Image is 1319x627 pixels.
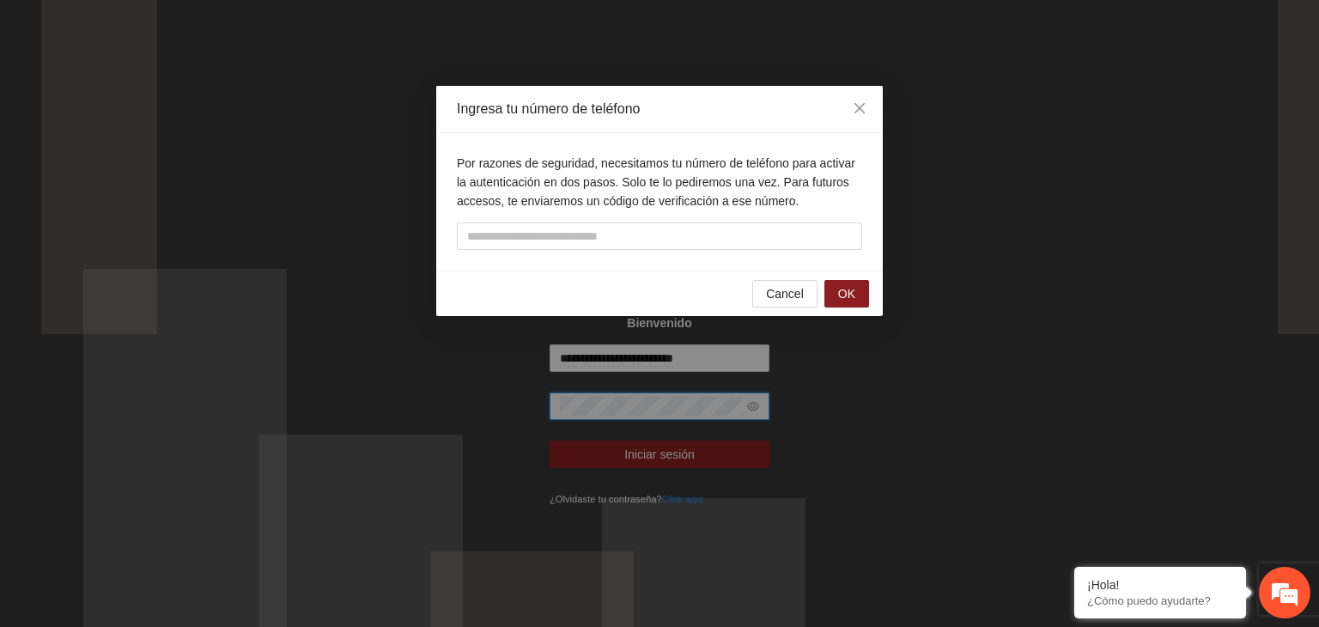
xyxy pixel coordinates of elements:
button: OK [824,280,869,307]
div: Chatee con nosotros ahora [89,88,289,110]
div: Minimizar ventana de chat en vivo [282,9,323,50]
textarea: Escriba su mensaje y pulse “Intro” [9,433,327,493]
p: ¿Cómo puedo ayudarte? [1087,594,1233,607]
div: ¡Hola! [1087,578,1233,592]
span: close [853,101,866,115]
span: Cancel [766,284,804,303]
span: Estamos en línea. [100,211,237,385]
button: Cancel [752,280,818,307]
p: Por razones de seguridad, necesitamos tu número de teléfono para activar la autenticación en dos ... [457,154,862,210]
button: Close [836,86,883,132]
div: Ingresa tu número de teléfono [457,100,862,119]
span: OK [838,284,855,303]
